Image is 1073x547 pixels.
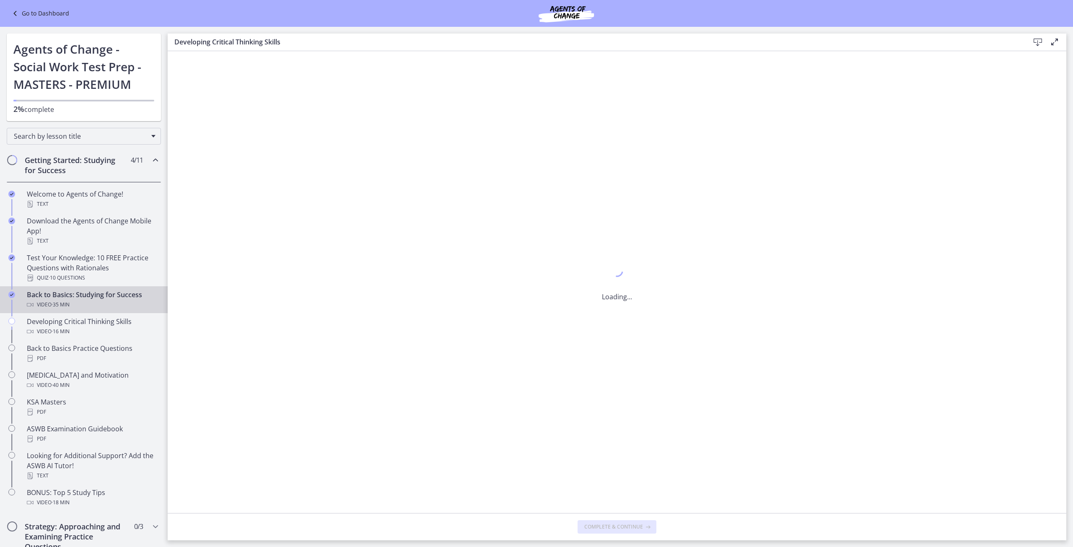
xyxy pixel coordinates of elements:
[13,40,154,93] h1: Agents of Change - Social Work Test Prep - MASTERS - PREMIUM
[27,380,158,390] div: Video
[134,521,143,531] span: 0 / 3
[8,218,15,224] i: Completed
[27,199,158,209] div: Text
[7,128,161,145] div: Search by lesson title
[8,254,15,261] i: Completed
[27,216,158,246] div: Download the Agents of Change Mobile App!
[27,451,158,481] div: Looking for Additional Support? Add the ASWB AI Tutor!
[27,353,158,363] div: PDF
[14,132,147,141] span: Search by lesson title
[27,343,158,363] div: Back to Basics Practice Questions
[13,104,24,114] span: 2%
[25,155,127,175] h2: Getting Started: Studying for Success
[27,273,158,283] div: Quiz
[27,327,158,337] div: Video
[27,397,158,417] div: KSA Masters
[49,273,85,283] span: · 10 Questions
[27,498,158,508] div: Video
[584,524,643,530] span: Complete & continue
[27,424,158,444] div: ASWB Examination Guidebook
[602,292,632,302] p: Loading...
[174,37,1016,47] h3: Developing Critical Thinking Skills
[27,407,158,417] div: PDF
[27,316,158,337] div: Developing Critical Thinking Skills
[27,189,158,209] div: Welcome to Agents of Change!
[52,498,70,508] span: · 18 min
[27,300,158,310] div: Video
[578,520,656,534] button: Complete & continue
[516,3,617,23] img: Agents of Change
[52,300,70,310] span: · 35 min
[8,191,15,197] i: Completed
[27,290,158,310] div: Back to Basics: Studying for Success
[27,434,158,444] div: PDF
[27,236,158,246] div: Text
[8,291,15,298] i: Completed
[131,155,143,165] span: 4 / 11
[27,253,158,283] div: Test Your Knowledge: 10 FREE Practice Questions with Rationales
[10,8,69,18] a: Go to Dashboard
[27,370,158,390] div: [MEDICAL_DATA] and Motivation
[13,104,154,114] p: complete
[52,380,70,390] span: · 40 min
[602,262,632,282] div: 1
[27,471,158,481] div: Text
[52,327,70,337] span: · 16 min
[27,487,158,508] div: BONUS: Top 5 Study Tips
